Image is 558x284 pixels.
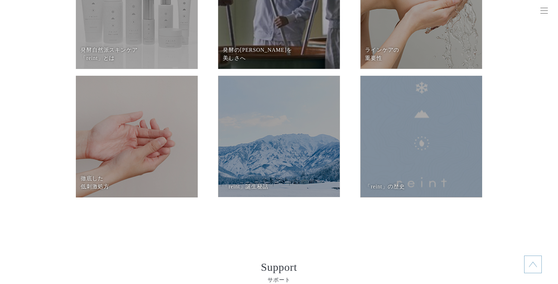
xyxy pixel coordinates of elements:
[223,183,335,191] dt: 「reint」誕⽣秘話
[365,46,477,62] dt: ラインケアの 重要性
[96,262,462,273] h2: Support
[529,260,537,268] img: topに戻る
[76,76,198,197] a: 徹底した低刺激処⽅
[96,276,462,284] span: サポート
[81,174,193,191] dt: 徹底した 低刺激処⽅
[218,76,340,197] a: 「reint」誕⽣秘話
[81,46,193,62] dt: 発酵自然派スキンケア 「reint」とは
[223,46,335,62] dt: 発酵の[PERSON_NAME]を 美しさへ
[360,76,482,197] a: 「reint」の歴史
[365,183,477,191] dt: 「reint」の歴史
